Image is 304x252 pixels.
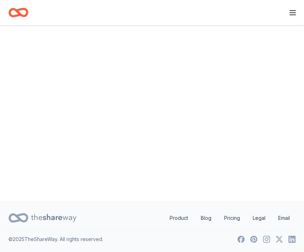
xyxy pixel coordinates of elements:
[164,211,296,225] nav: quick links
[8,235,103,244] p: © 2025 TheShareWay. All rights reserved.
[8,4,28,21] a: Home
[273,211,296,225] a: Email
[218,211,246,225] a: Pricing
[247,211,271,225] a: Legal
[164,211,194,225] a: Product
[195,211,217,225] a: Blog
